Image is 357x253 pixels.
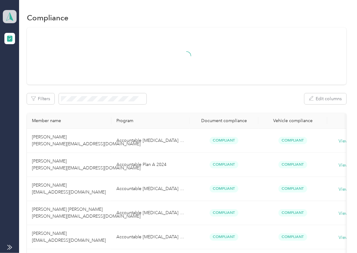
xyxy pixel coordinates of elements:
[278,185,307,192] span: Compliant
[322,218,357,253] iframe: Everlance-gr Chat Button Frame
[27,113,111,129] th: Member name
[111,113,190,129] th: Program
[32,231,106,243] span: [PERSON_NAME] [EMAIL_ADDRESS][DOMAIN_NAME]
[111,201,190,225] td: Accountable Plan B 2024
[210,185,238,192] span: Compliant
[32,158,140,171] span: [PERSON_NAME] [PERSON_NAME][EMAIL_ADDRESS][DOMAIN_NAME]
[210,161,238,168] span: Compliant
[278,137,307,144] span: Compliant
[278,233,307,240] span: Compliant
[210,209,238,216] span: Compliant
[278,161,307,168] span: Compliant
[210,233,238,240] span: Compliant
[32,134,140,147] span: [PERSON_NAME] [PERSON_NAME][EMAIL_ADDRESS][DOMAIN_NAME]
[195,118,253,123] div: Document compliance
[27,14,69,21] h1: Compliance
[263,118,322,123] div: Vehicle compliance
[32,207,140,219] span: [PERSON_NAME] [PERSON_NAME] [PERSON_NAME][EMAIL_ADDRESS][DOMAIN_NAME]
[111,153,190,177] td: Accountable Plan A 2024
[111,129,190,153] td: Accountable Plan B 2024
[27,93,54,104] button: Filters
[304,93,346,104] button: Edit columns
[32,183,106,195] span: [PERSON_NAME] [EMAIL_ADDRESS][DOMAIN_NAME]
[111,225,190,249] td: Accountable Plan B 2024
[111,177,190,201] td: Accountable Plan B 2024
[210,137,238,144] span: Compliant
[278,209,307,216] span: Compliant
